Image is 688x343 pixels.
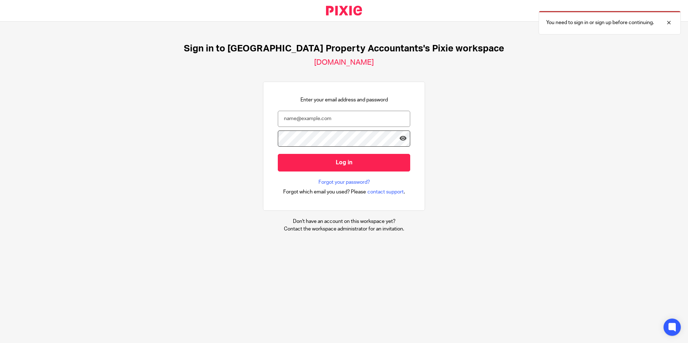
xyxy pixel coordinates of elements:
[184,43,504,54] h1: Sign in to [GEOGRAPHIC_DATA] Property Accountants's Pixie workspace
[367,188,404,196] span: contact support
[283,188,405,196] div: .
[284,218,404,225] p: Don't have an account on this workspace yet?
[283,188,366,196] span: Forgot which email you used? Please
[314,58,374,67] h2: [DOMAIN_NAME]
[284,225,404,233] p: Contact the workspace administrator for an invitation.
[278,154,410,171] input: Log in
[300,96,388,104] p: Enter your email address and password
[278,111,410,127] input: name@example.com
[318,179,370,186] a: Forgot your password?
[546,19,654,26] p: You need to sign in or sign up before continuing.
